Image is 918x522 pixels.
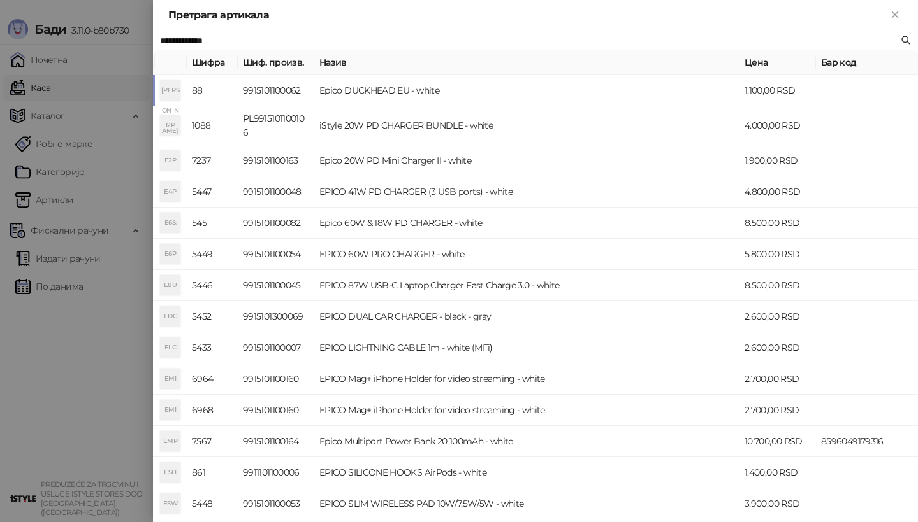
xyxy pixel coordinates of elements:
[187,145,238,176] td: 7237
[160,244,180,264] div: E6P
[160,306,180,327] div: EDC
[238,363,314,395] td: 9915101100160
[739,457,816,488] td: 1.400,00 RSD
[160,115,180,136] div: I2P
[314,301,739,332] td: EPICO DUAL CAR CHARGER - black - gray
[238,208,314,239] td: 9915101100082
[160,275,180,295] div: E8U
[187,208,238,239] td: 545
[739,239,816,270] td: 5.800,00 RSD
[238,106,314,145] td: PL9915101100106
[168,8,887,23] div: Претрага артикала
[739,145,816,176] td: 1.900,00 RSD
[739,488,816,519] td: 3.900,00 RSD
[187,270,238,301] td: 5446
[314,363,739,395] td: EPICO Mag+ iPhone Holder for video streaming - white
[238,426,314,457] td: 9915101100164
[314,239,739,270] td: EPICO 60W PRO CHARGER - white
[314,488,739,519] td: EPICO SLIM WIRELESS PAD 10W/7,5W/5W - white
[238,301,314,332] td: 9915101300069
[739,395,816,426] td: 2.700,00 RSD
[187,488,238,519] td: 5448
[238,395,314,426] td: 9915101100160
[160,150,180,171] div: E2P
[160,493,180,514] div: ESW
[187,395,238,426] td: 6968
[314,208,739,239] td: Epico 60W & 18W PD CHARGER - white
[160,462,180,483] div: ESH
[739,50,816,75] th: Цена
[887,8,903,23] button: Close
[314,75,739,106] td: Epico DUCKHEAD EU - white
[160,431,180,451] div: EMP
[739,426,816,457] td: 10.700,00 RSD
[160,80,180,101] div: [PERSON_NAME]
[187,106,238,145] td: 1088
[238,270,314,301] td: 9915101100045
[816,50,918,75] th: Бар код
[314,332,739,363] td: EPICO LIGHTNING CABLE 1m - white (MFi)
[739,106,816,145] td: 4.000,00 RSD
[238,176,314,208] td: 9915101100048
[187,50,238,75] th: Шифра
[187,75,238,106] td: 88
[314,145,739,176] td: Epico 20W PD Mini Charger II - white
[238,488,314,519] td: 9915101100053
[160,337,180,358] div: ELC
[739,270,816,301] td: 8.500,00 RSD
[187,301,238,332] td: 5452
[238,239,314,270] td: 9915101100054
[160,400,180,420] div: EMI
[160,369,180,389] div: EMI
[238,457,314,488] td: 9911101100006
[187,426,238,457] td: 7567
[187,363,238,395] td: 6964
[739,363,816,395] td: 2.700,00 RSD
[314,395,739,426] td: EPICO Mag+ iPhone Holder for video streaming - white
[187,457,238,488] td: 861
[187,332,238,363] td: 5433
[160,213,180,233] div: E6&
[816,426,918,457] td: 8596049179316
[314,106,739,145] td: iStyle 20W PD CHARGER BUNDLE - white
[314,457,739,488] td: EPICO SILICONE HOOKS AirPods - white
[739,301,816,332] td: 2.600,00 RSD
[314,426,739,457] td: Epico Multiport Power Bank 20 100mAh - white
[739,332,816,363] td: 2.600,00 RSD
[238,145,314,176] td: 9915101100163
[314,50,739,75] th: Назив
[238,332,314,363] td: 9915101100007
[739,208,816,239] td: 8.500,00 RSD
[187,176,238,208] td: 5447
[187,239,238,270] td: 5449
[739,75,816,106] td: 1.100,00 RSD
[238,50,314,75] th: Шиф. произв.
[739,176,816,208] td: 4.800,00 RSD
[160,181,180,202] div: E4P
[314,270,739,301] td: EPICO 87W USB-C Laptop Charger Fast Charge 3.0 - white
[314,176,739,208] td: EPICO 41W PD CHARGER (3 USB ports) - white
[238,75,314,106] td: 9915101100062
